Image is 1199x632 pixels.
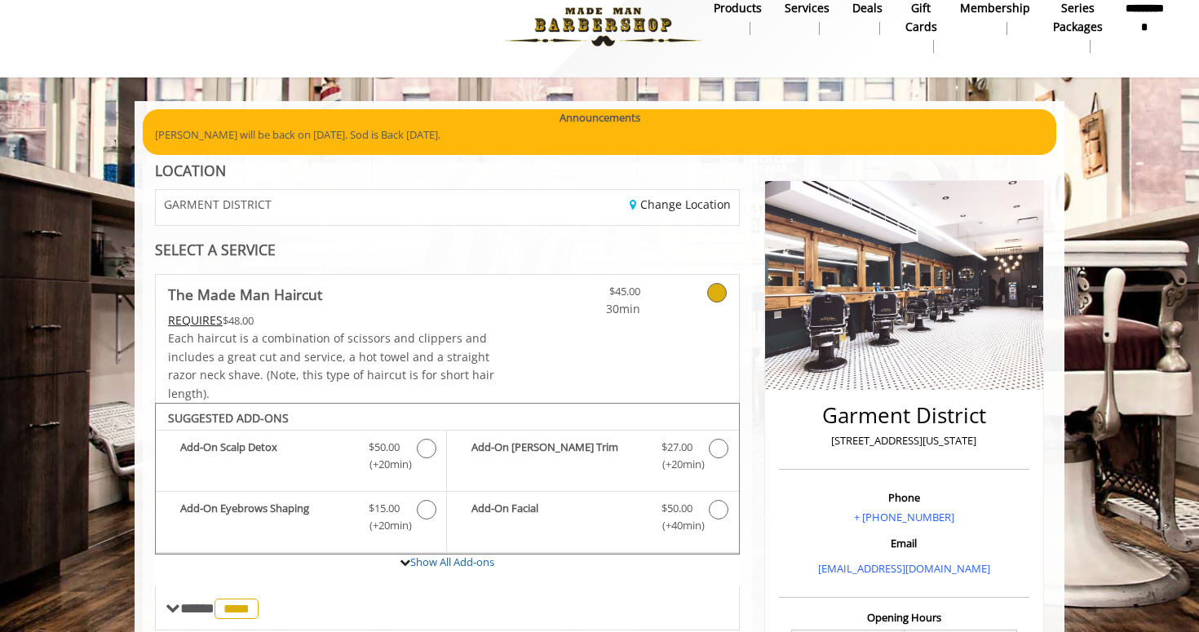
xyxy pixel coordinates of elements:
span: (+20min ) [653,456,701,473]
span: $27.00 [661,439,692,456]
b: SUGGESTED ADD-ONS [168,410,289,426]
span: GARMENT DISTRICT [164,198,272,210]
b: Add-On Facial [471,500,644,534]
h3: Phone [783,492,1025,503]
span: This service needs some Advance to be paid before we block your appointment [168,312,223,328]
a: [EMAIL_ADDRESS][DOMAIN_NAME] [818,561,990,576]
span: Each haircut is a combination of scissors and clippers and includes a great cut and service, a ho... [168,330,494,400]
h3: Opening Hours [779,612,1029,623]
span: (+40min ) [653,517,701,534]
b: The Made Man Haircut [168,283,322,306]
span: $50.00 [369,439,400,456]
div: $48.00 [168,312,496,329]
h3: Email [783,537,1025,549]
b: LOCATION [155,161,226,180]
b: Add-On Eyebrows Shaping [180,500,352,534]
a: + [PHONE_NUMBER] [854,510,954,524]
p: [STREET_ADDRESS][US_STATE] [783,432,1025,449]
span: 30min [544,300,640,318]
span: $50.00 [661,500,692,517]
label: Add-On Scalp Detox [164,439,438,477]
b: Add-On Scalp Detox [180,439,352,473]
a: Show All Add-ons [410,555,494,569]
div: The Made Man Haircut Add-onS [155,403,740,555]
span: (+20min ) [361,456,409,473]
b: Add-On [PERSON_NAME] Trim [471,439,644,473]
h2: Garment District [783,404,1025,427]
a: Change Location [630,197,731,212]
div: SELECT A SERVICE [155,242,740,258]
a: $45.00 [544,275,640,318]
label: Add-On Facial [455,500,730,538]
b: Announcements [560,109,640,126]
span: $15.00 [369,500,400,517]
p: [PERSON_NAME] will be back on [DATE]. Sod is Back [DATE]. [155,126,1044,144]
label: Add-On Eyebrows Shaping [164,500,438,538]
label: Add-On Beard Trim [455,439,730,477]
span: (+20min ) [361,517,409,534]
